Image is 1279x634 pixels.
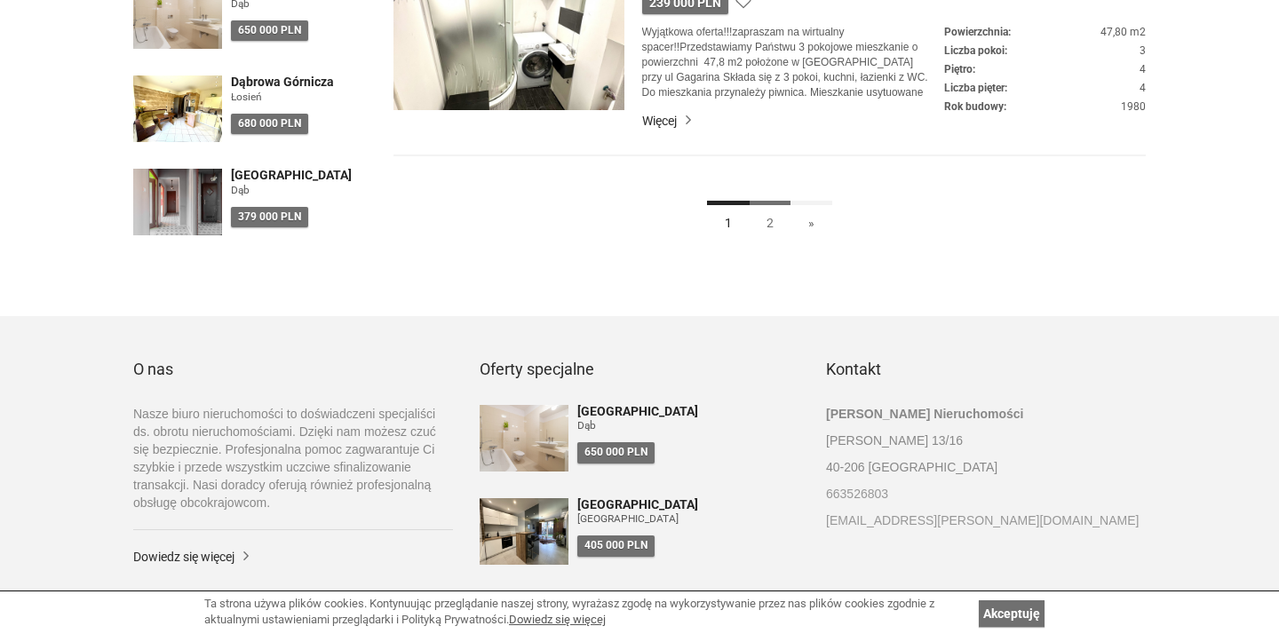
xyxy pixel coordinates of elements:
a: [GEOGRAPHIC_DATA] [577,498,799,511]
a: Dowiedz się więcej [133,548,453,566]
a: 1 [707,201,750,241]
a: 663526803 [826,485,1146,503]
a: Więcej [642,112,1146,130]
p: Nasze biuro nieruchomości to doświadczeni specjaliści ds. obrotu nieruchomościami. Dzięki nam moż... [133,405,453,511]
dd: 47,80 m2 [944,25,1146,40]
strong: [PERSON_NAME] Nieruchomości [826,407,1023,421]
p: [PERSON_NAME] 13/16 [826,432,1146,449]
dt: Piętro: [944,62,975,77]
figure: Dąb [231,183,367,198]
a: [GEOGRAPHIC_DATA] [577,405,799,418]
h3: O nas [133,361,453,378]
div: 650 000 PLN [231,20,308,41]
div: Ta strona używa plików cookies. Kontynuując przeglądanie naszej strony, wyrażasz zgodę na wykorzy... [204,596,970,629]
dd: 4 [944,81,1146,96]
p: Wyjątkowa oferta!!!zapraszam na wirtualny spacer!!Przedstawiamy Państwu 3 pokojowe mieszkanie o p... [642,25,944,101]
dd: 4 [944,62,1146,77]
a: Akceptuję [979,600,1045,627]
a: [GEOGRAPHIC_DATA] [231,169,367,182]
dd: 1980 [944,99,1146,115]
div: 650 000 PLN [577,442,655,463]
div: 405 000 PLN [577,535,655,556]
h3: Kontakt [826,361,1146,378]
figure: Dąb [577,418,799,433]
dt: Powierzchnia: [944,25,1011,40]
p: 40-206 [GEOGRAPHIC_DATA] [826,458,1146,476]
figure: [GEOGRAPHIC_DATA] [577,511,799,527]
a: [EMAIL_ADDRESS][PERSON_NAME][DOMAIN_NAME] [826,511,1146,529]
div: 379 000 PLN [231,207,308,227]
figure: Łosień [231,90,367,105]
h3: Oferty specjalne [480,361,799,378]
a: Dąbrowa Górnicza [231,75,367,89]
dt: Liczba pokoi: [944,44,1007,59]
a: 2 [749,201,791,241]
dt: Rok budowy: [944,99,1006,115]
dd: 3 [944,44,1146,59]
div: 680 000 PLN [231,114,308,134]
dt: Liczba pięter: [944,81,1007,96]
a: Dowiedz się więcej [509,613,606,626]
a: » [790,201,832,241]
